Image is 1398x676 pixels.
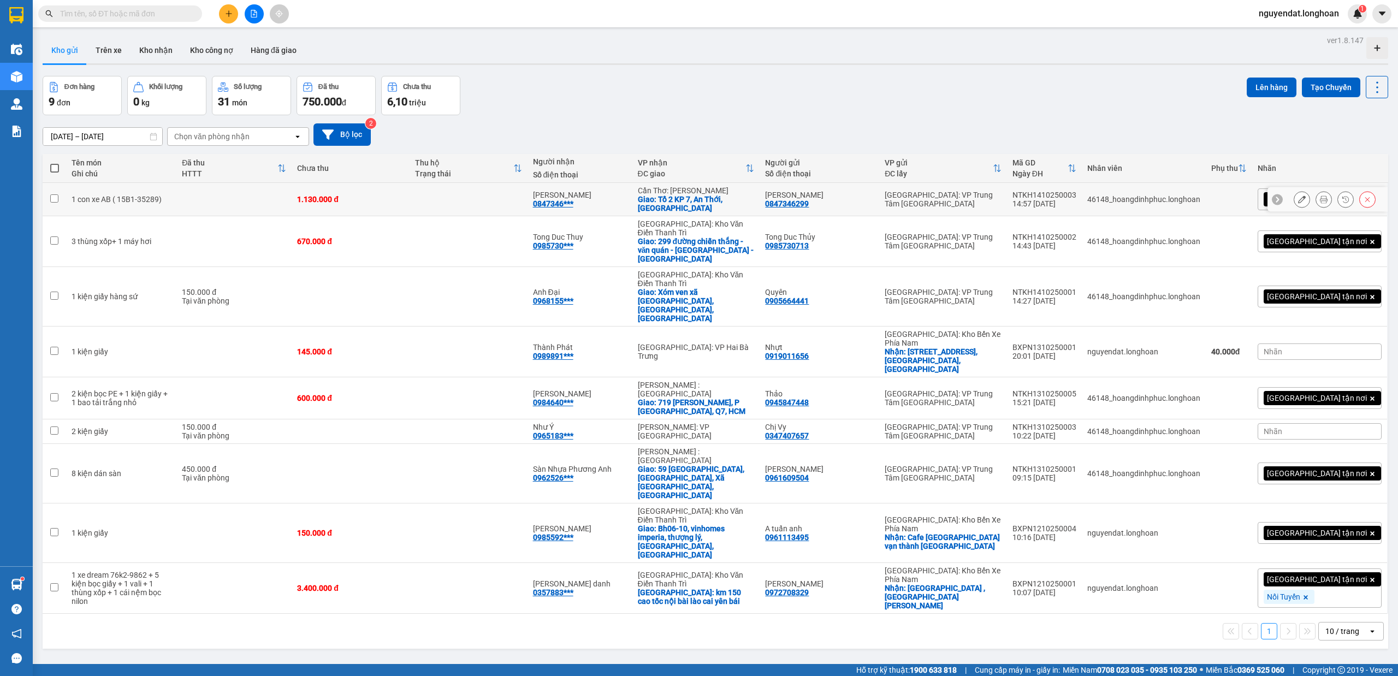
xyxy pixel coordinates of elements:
[49,95,55,108] span: 9
[765,241,809,250] div: 0985730713
[1087,394,1200,402] div: 46148_hoangdinhphuc.longhoan
[879,154,1006,183] th: Toggle SortBy
[910,666,957,674] strong: 1900 633 818
[1087,469,1200,478] div: 46148_hoangdinhphuc.longhoan
[11,126,22,137] img: solution-icon
[638,524,755,559] div: Giao: Bh06-10, vinhomes imperia, thượng lý, hồng bàng, hải phòng
[1325,626,1359,637] div: 10 / trang
[218,95,230,108] span: 31
[638,588,755,606] div: Giao: km 150 cao tốc nội bài lào cai yên bái
[1087,164,1200,173] div: Nhân viên
[1267,574,1367,584] span: [GEOGRAPHIC_DATA] tận nơi
[232,98,247,107] span: món
[72,169,171,178] div: Ghi chú
[72,195,171,204] div: 1 con xe AB ( 15B1-35289)
[1012,297,1076,305] div: 14:27 [DATE]
[1012,191,1076,199] div: NTKH1410250003
[638,507,755,524] div: [GEOGRAPHIC_DATA]: Kho Văn Điển Thanh Trì
[638,270,755,288] div: [GEOGRAPHIC_DATA]: Kho Văn Điển Thanh Trì
[43,76,122,115] button: Đơn hàng9đơn
[182,158,277,167] div: Đã thu
[1302,78,1360,97] button: Tạo Chuyến
[1012,423,1076,431] div: NTKH1310250003
[1353,9,1363,19] img: icon-new-feature
[975,664,1060,676] span: Cung cấp máy in - giấy in:
[245,4,264,23] button: file-add
[765,158,874,167] div: Người gửi
[72,571,171,606] div: 1 xe dream 76k2-9862 + 5 kiện bọc giấy + 1 vali + 1 thùng xốp + 1 cái nệm bọc nilon
[131,37,181,63] button: Kho nhận
[765,288,874,297] div: Quyên
[533,465,627,473] div: Sàn Nhựa Phương Anh
[1372,4,1391,23] button: caret-down
[1087,237,1200,246] div: 46148_hoangdinhphuc.longhoan
[293,132,302,141] svg: open
[1012,524,1076,533] div: BXPN1210250004
[1206,664,1284,676] span: Miền Bắc
[72,237,171,246] div: 3 thùng xốp+ 1 máy hơi
[72,469,171,478] div: 8 kiện dán sàn
[1267,194,1367,204] span: [GEOGRAPHIC_DATA] tận nơi
[533,389,627,398] div: Tân Chí
[1267,592,1300,602] span: Nối Tuyến
[1087,292,1200,301] div: 46148_hoangdinhphuc.longhoan
[212,76,291,115] button: Số lượng31món
[11,604,22,614] span: question-circle
[765,524,874,533] div: A tuấn anh
[1063,664,1197,676] span: Miền Nam
[885,288,1001,305] div: [GEOGRAPHIC_DATA]: VP Trung Tâm [GEOGRAPHIC_DATA]
[297,76,376,115] button: Đã thu750.000đ
[638,465,755,500] div: Giao: 59 TRích Thị Miếng, Ấp Đông, Xã Tới Tam thôn, Hoc môn
[885,584,1001,610] div: Nhận: Chùa liên hoa , đường nguyễn hoàng thành phố đà lạt
[225,10,233,17] span: plus
[965,664,967,676] span: |
[313,123,371,146] button: Bộ lọc
[885,389,1001,407] div: [GEOGRAPHIC_DATA]: VP Trung Tâm [GEOGRAPHIC_DATA]
[72,427,171,436] div: 2 kiện giấy
[638,447,755,465] div: [PERSON_NAME] : [GEOGRAPHIC_DATA]
[1012,579,1076,588] div: BXPN1210250001
[1267,528,1367,538] span: [GEOGRAPHIC_DATA] tận nơi
[765,343,874,352] div: Nhựt
[182,431,286,440] div: Tại văn phòng
[387,95,407,108] span: 6,10
[533,157,627,166] div: Người nhận
[638,343,755,360] div: [GEOGRAPHIC_DATA]: VP Hai Bà Trưng
[765,191,874,199] div: Chị Ngọc Thúy
[533,524,627,533] div: Đỗ duy cường
[1012,588,1076,597] div: 10:07 [DATE]
[1206,154,1252,183] th: Toggle SortBy
[1087,529,1200,537] div: nguyendat.longhoan
[415,158,513,167] div: Thu hộ
[275,10,283,17] span: aim
[1293,664,1294,676] span: |
[1250,7,1348,20] span: nguyendat.longhoan
[638,237,755,263] div: Giao: 299 đường chiến thắng - văn quán - hà đông - hà nội
[415,169,513,178] div: Trạng thái
[297,237,404,246] div: 670.000 đ
[885,169,992,178] div: ĐC lấy
[72,529,171,537] div: 1 kiện giấy
[638,195,755,212] div: Giao: Tổ 2 KP 7, An Thới, Phú Quốc
[11,628,22,639] span: notification
[11,44,22,55] img: warehouse-icon
[182,465,286,473] div: 450.000 đ
[11,71,22,82] img: warehouse-icon
[1012,233,1076,241] div: NTKH1410250002
[765,465,874,473] div: Trần Cường
[765,398,809,407] div: 0945847448
[1211,347,1240,356] strong: 40.000 đ
[1368,627,1377,636] svg: open
[638,220,755,237] div: [GEOGRAPHIC_DATA]: Kho Văn Điển Thanh Trì
[765,431,809,440] div: 0347407657
[1012,389,1076,398] div: NTKH1310250005
[409,98,426,107] span: triệu
[1261,623,1277,639] button: 1
[1359,5,1366,13] sup: 1
[533,233,627,241] div: Tong Duc Thuy
[1012,533,1076,542] div: 10:16 [DATE]
[365,118,376,129] sup: 2
[885,330,1001,347] div: [GEOGRAPHIC_DATA]: Kho Bến Xe Phía Nam
[1200,668,1203,672] span: ⚪️
[765,169,874,178] div: Số điện thoại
